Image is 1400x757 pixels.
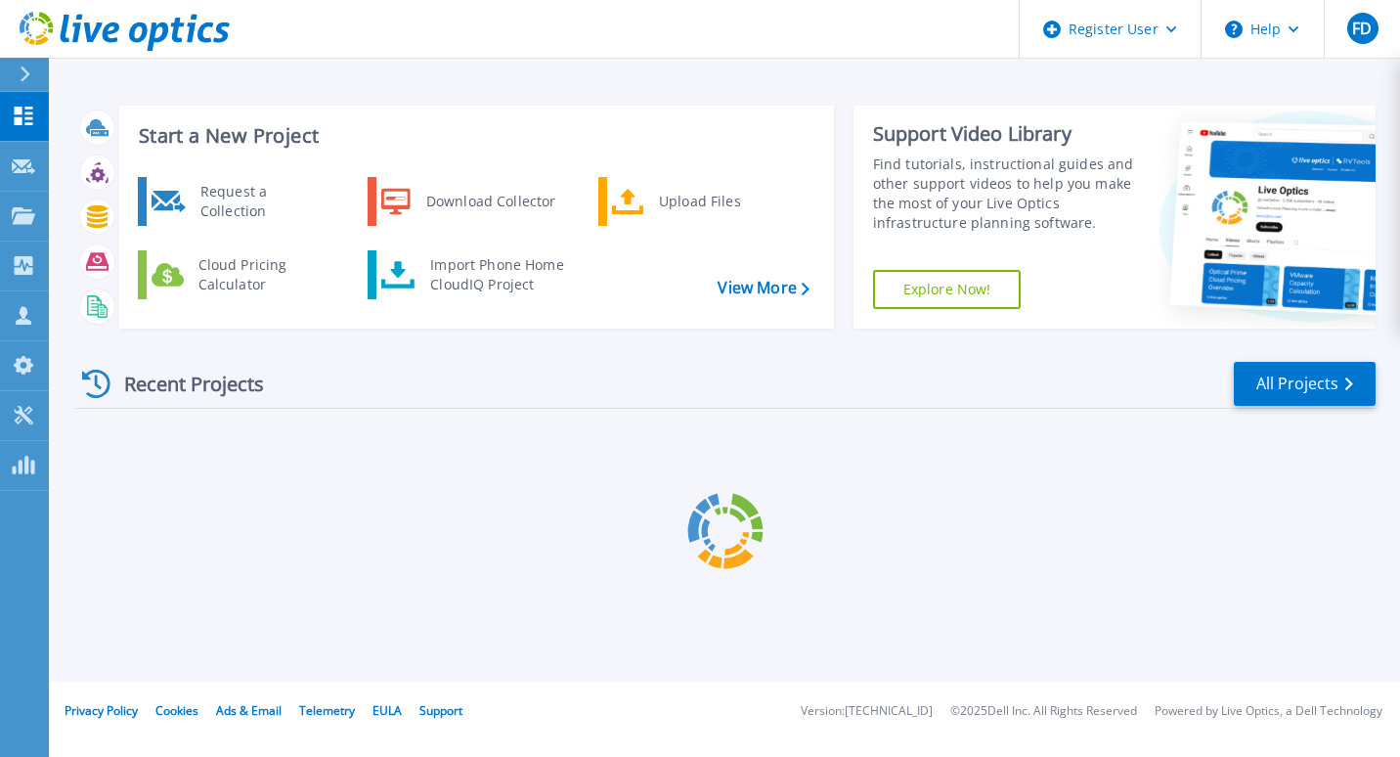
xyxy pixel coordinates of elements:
li: Powered by Live Optics, a Dell Technology [1155,705,1382,718]
li: Version: [TECHNICAL_ID] [801,705,933,718]
a: EULA [372,702,402,719]
div: Find tutorials, instructional guides and other support videos to help you make the most of your L... [873,155,1134,233]
a: Upload Files [598,177,799,226]
a: Telemetry [299,702,355,719]
a: Cloud Pricing Calculator [138,250,338,299]
a: Privacy Policy [65,702,138,719]
a: Download Collector [368,177,568,226]
div: Upload Files [649,182,794,221]
a: Explore Now! [873,270,1022,309]
div: Request a Collection [191,182,333,221]
a: Support [419,702,462,719]
div: Recent Projects [75,360,290,408]
div: Support Video Library [873,121,1134,147]
a: Request a Collection [138,177,338,226]
a: View More [718,279,809,297]
span: FD [1352,21,1372,36]
div: Import Phone Home CloudIQ Project [420,255,573,294]
li: © 2025 Dell Inc. All Rights Reserved [950,705,1137,718]
a: Cookies [155,702,198,719]
div: Download Collector [416,182,564,221]
h3: Start a New Project [139,125,809,147]
a: All Projects [1234,362,1376,406]
div: Cloud Pricing Calculator [189,255,333,294]
a: Ads & Email [216,702,282,719]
